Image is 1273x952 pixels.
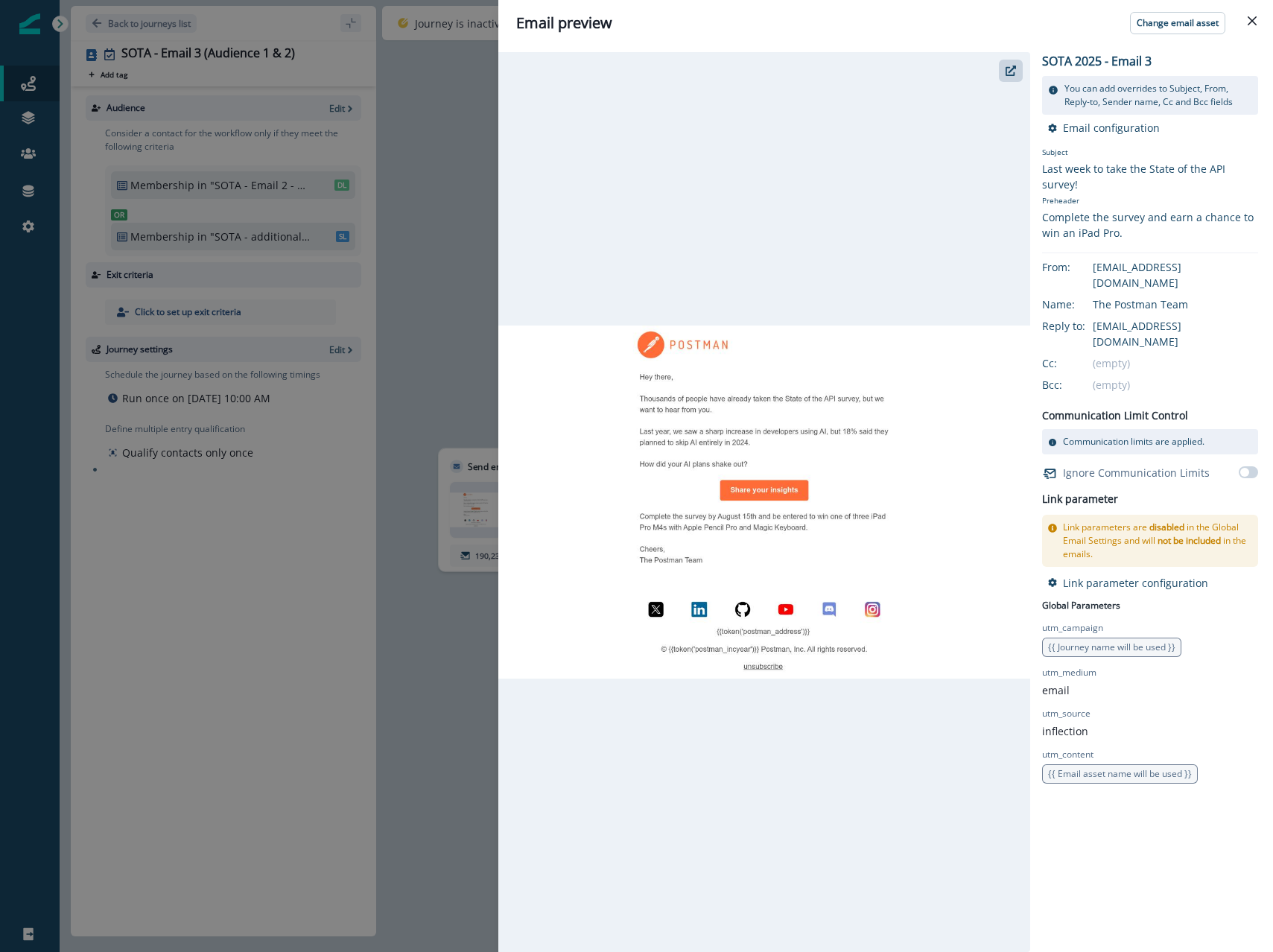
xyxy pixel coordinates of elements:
div: Reply to: [1042,318,1117,334]
p: Communication limits are applied. [1063,435,1204,448]
p: Subject [1042,147,1258,161]
p: You can add overrides to Subject, From, Reply-to, Sender name, Cc and Bcc fields [1064,82,1252,109]
p: utm_medium [1042,666,1096,679]
div: [EMAIL_ADDRESS][DOMAIN_NAME] [1093,259,1258,291]
p: inflection [1042,723,1088,739]
p: Communication Limit Control [1042,407,1188,423]
div: Cc: [1042,355,1117,371]
div: Bcc: [1042,377,1117,393]
p: Ignore Communication Limits [1063,465,1210,480]
span: not be included [1158,534,1221,547]
div: Name: [1042,296,1117,312]
span: disabled [1149,521,1184,533]
span: {{ Email asset name will be used }} [1048,767,1192,780]
div: (empty) [1093,355,1258,371]
p: Change email asset [1137,18,1219,28]
p: Email configuration [1063,121,1160,135]
div: [EMAIL_ADDRESS][DOMAIN_NAME] [1093,318,1258,349]
p: Link parameters are in the Global Email Settings and will in the emails. [1063,521,1252,561]
div: (empty) [1093,377,1258,393]
button: Link parameter configuration [1048,576,1208,590]
p: Preheader [1042,192,1258,209]
div: Email preview [516,12,1255,34]
img: email asset unavailable [498,326,1030,679]
h2: Link parameter [1042,490,1118,509]
p: utm_source [1042,707,1091,720]
p: utm_campaign [1042,621,1103,635]
p: Global Parameters [1042,596,1120,612]
div: From: [1042,259,1117,275]
div: Last week to take the State of the API survey! [1042,161,1258,192]
p: utm_content [1042,748,1093,761]
button: Close [1240,9,1264,33]
p: email [1042,682,1070,698]
button: Change email asset [1130,12,1225,34]
p: Link parameter configuration [1063,576,1208,590]
button: Email configuration [1048,121,1160,135]
div: Complete the survey and earn a chance to win an iPad Pro. [1042,209,1258,241]
div: The Postman Team [1093,296,1258,312]
span: {{ Journey name will be used }} [1048,641,1175,653]
p: SOTA 2025 - Email 3 [1042,52,1154,70]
